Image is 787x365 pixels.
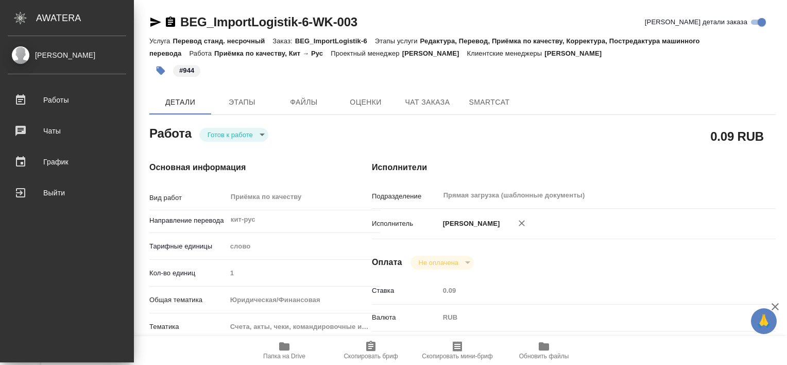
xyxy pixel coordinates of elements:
button: Скопировать ссылку [164,16,177,28]
button: Скопировать бриф [328,336,414,365]
a: График [3,149,131,175]
span: Папка на Drive [263,353,305,360]
p: Подразделение [372,191,439,202]
p: Этапы услуги [375,37,420,45]
div: [PERSON_NAME] [8,49,126,61]
p: Ставка [372,286,439,296]
div: слово [227,238,381,255]
p: Исполнитель [372,219,439,229]
p: #944 [179,65,194,76]
p: Редактура, Перевод, Приёмка по качеству, Корректура, Постредактура машинного перевода [149,37,700,57]
input: Пустое поле [227,266,381,280]
p: Проектный менеджер [331,49,402,57]
p: Тарифные единицы [149,241,227,252]
div: RUB [439,309,742,326]
button: 🙏 [751,308,777,334]
p: Клиентские менеджеры [467,49,545,57]
div: Чаты [8,123,126,139]
div: Счета, акты, чеки, командировочные и таможенные документы [227,318,381,336]
a: Выйти [3,180,131,206]
div: График [8,154,126,170]
span: 944 [172,65,201,74]
h4: Основная информация [149,161,331,174]
button: Скопировать мини-бриф [414,336,501,365]
h2: 0.09 RUB [710,127,764,145]
span: Чат заказа [403,96,452,109]
span: Детали [156,96,205,109]
span: Файлы [279,96,329,109]
span: Этапы [217,96,267,109]
input: Пустое поле [439,283,742,298]
div: Работы [8,92,126,108]
div: Выйти [8,185,126,201]
h4: Исполнители [372,161,776,174]
p: Общая тематика [149,295,227,305]
button: Не оплачена [416,258,461,267]
p: Направление перевода [149,215,227,226]
p: BEG_ImportLogistik-6 [295,37,375,45]
span: [PERSON_NAME] детали заказа [645,17,747,27]
p: Работа [189,49,214,57]
a: Чаты [3,118,131,144]
a: Работы [3,87,131,113]
p: Кол-во единиц [149,268,227,278]
div: Готов к работе [410,256,474,270]
p: [PERSON_NAME] [439,219,500,229]
span: Обновить файлы [519,353,569,360]
button: Скопировать ссылку для ЯМессенджера [149,16,162,28]
p: Перевод станд. несрочный [173,37,272,45]
p: [PERSON_NAME] [544,49,609,57]
div: AWATERA [36,8,134,28]
h4: Оплата [372,256,402,269]
div: Юридическая/Финансовая [227,291,381,309]
p: Валюта [372,312,439,323]
button: Удалить исполнителя [510,212,533,235]
span: Скопировать мини-бриф [422,353,492,360]
span: Скопировать бриф [344,353,398,360]
p: Вид работ [149,193,227,203]
div: Готов к работе [199,128,268,142]
p: Приёмка по качеству, Кит → Рус [214,49,331,57]
button: Добавить тэг [149,59,172,82]
button: Обновить файлы [501,336,587,365]
span: Оценки [341,96,390,109]
h2: Работа [149,123,192,142]
span: 🙏 [755,310,773,332]
a: BEG_ImportLogistik-6-WK-003 [180,15,357,29]
p: Тематика [149,322,227,332]
p: Заказ: [272,37,295,45]
p: [PERSON_NAME] [402,49,467,57]
p: Услуга [149,37,173,45]
button: Готов к работе [204,130,256,139]
span: SmartCat [465,96,514,109]
button: Папка на Drive [241,336,328,365]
